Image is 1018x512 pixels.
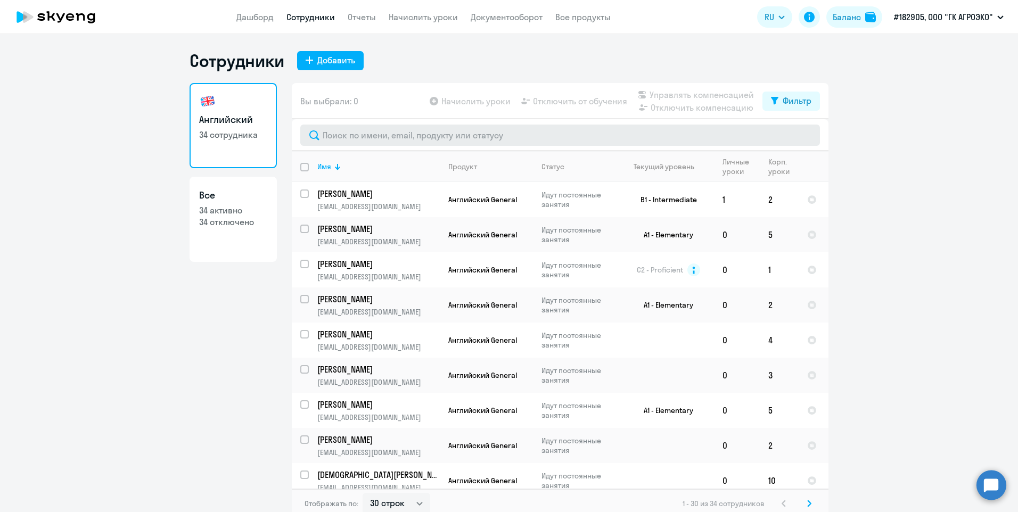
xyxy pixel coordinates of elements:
[762,92,820,111] button: Фильтр
[541,436,614,455] p: Идут постоянные занятия
[760,287,799,323] td: 2
[199,129,267,141] p: 34 сотрудника
[286,12,335,22] a: Сотрудники
[768,157,798,176] div: Корп. уроки
[541,471,614,490] p: Идут постоянные занятия
[448,335,517,345] span: Английский General
[448,162,477,171] div: Продукт
[634,162,694,171] div: Текущий уровень
[317,483,439,492] p: [EMAIL_ADDRESS][DOMAIN_NAME]
[348,12,376,22] a: Отчеты
[317,328,439,340] a: [PERSON_NAME]
[714,463,760,498] td: 0
[760,393,799,428] td: 5
[889,4,1009,30] button: #182905, ООО "ГК АГРОЭКО"
[317,258,439,270] a: [PERSON_NAME]
[199,113,267,127] h3: Английский
[765,11,774,23] span: RU
[760,463,799,498] td: 10
[448,370,517,380] span: Английский General
[471,12,543,22] a: Документооборот
[300,125,820,146] input: Поиск по имени, email, продукту или статусу
[317,162,331,171] div: Имя
[723,157,759,176] div: Личные уроки
[305,499,358,508] span: Отображать по:
[448,476,517,485] span: Английский General
[448,195,517,204] span: Английский General
[317,342,439,352] p: [EMAIL_ADDRESS][DOMAIN_NAME]
[317,448,439,457] p: [EMAIL_ADDRESS][DOMAIN_NAME]
[541,190,614,209] p: Идут постоянные занятия
[448,265,517,275] span: Английский General
[714,393,760,428] td: 0
[317,328,438,340] p: [PERSON_NAME]
[541,260,614,279] p: Идут постоянные занятия
[714,252,760,287] td: 0
[317,223,439,235] a: [PERSON_NAME]
[760,182,799,217] td: 2
[541,295,614,315] p: Идут постоянные занятия
[615,182,714,217] td: B1 - Intermediate
[714,428,760,463] td: 0
[760,217,799,252] td: 5
[317,364,438,375] p: [PERSON_NAME]
[865,12,876,22] img: balance
[199,188,267,202] h3: Все
[714,358,760,393] td: 0
[199,204,267,216] p: 34 активно
[317,258,438,270] p: [PERSON_NAME]
[317,223,438,235] p: [PERSON_NAME]
[637,265,683,275] span: C2 - Proficient
[317,399,438,410] p: [PERSON_NAME]
[760,323,799,358] td: 4
[317,364,439,375] a: [PERSON_NAME]
[757,6,792,28] button: RU
[317,162,439,171] div: Имя
[555,12,611,22] a: Все продукты
[317,399,439,410] a: [PERSON_NAME]
[448,300,517,310] span: Английский General
[317,434,438,445] p: [PERSON_NAME]
[760,252,799,287] td: 1
[826,6,882,28] button: Балансbalance
[768,157,790,176] div: Корп. уроки
[297,51,364,70] button: Добавить
[760,428,799,463] td: 2
[317,469,438,481] p: [DEMOGRAPHIC_DATA][PERSON_NAME]
[783,94,811,107] div: Фильтр
[714,287,760,323] td: 0
[541,366,614,385] p: Идут постоянные занятия
[623,162,713,171] div: Текущий уровень
[541,401,614,420] p: Идут постоянные занятия
[448,230,517,240] span: Английский General
[448,441,517,450] span: Английский General
[317,188,439,200] a: [PERSON_NAME]
[714,217,760,252] td: 0
[317,293,438,305] p: [PERSON_NAME]
[714,182,760,217] td: 1
[714,323,760,358] td: 0
[300,95,358,108] span: Вы выбрали: 0
[317,293,439,305] a: [PERSON_NAME]
[389,12,458,22] a: Начислить уроки
[317,469,439,481] a: [DEMOGRAPHIC_DATA][PERSON_NAME]
[317,202,439,211] p: [EMAIL_ADDRESS][DOMAIN_NAME]
[541,162,564,171] div: Статус
[448,162,532,171] div: Продукт
[683,499,765,508] span: 1 - 30 из 34 сотрудников
[190,50,284,71] h1: Сотрудники
[894,11,993,23] p: #182905, ООО "ГК АГРОЭКО"
[615,217,714,252] td: A1 - Elementary
[615,393,714,428] td: A1 - Elementary
[541,162,614,171] div: Статус
[833,11,861,23] div: Баланс
[236,12,274,22] a: Дашборд
[448,406,517,415] span: Английский General
[615,287,714,323] td: A1 - Elementary
[190,83,277,168] a: Английский34 сотрудника
[317,412,439,422] p: [EMAIL_ADDRESS][DOMAIN_NAME]
[541,331,614,350] p: Идут постоянные занятия
[317,272,439,282] p: [EMAIL_ADDRESS][DOMAIN_NAME]
[760,358,799,393] td: 3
